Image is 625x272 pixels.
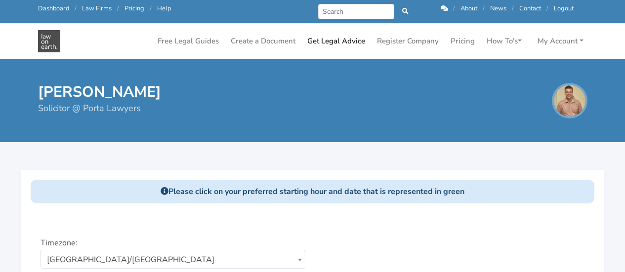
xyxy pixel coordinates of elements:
a: About [460,4,477,13]
span: Australia/Brisbane [41,250,305,269]
a: How To's [483,32,526,51]
span: / [546,4,548,13]
span: / [117,4,119,13]
strong: Please click on your preferred starting hour and date that is represented in green [161,186,464,197]
p: Timezone: [41,237,306,269]
input: Search [318,4,395,19]
span: Solicitor @ Porta Lawyers [38,102,141,115]
a: Help [157,4,171,13]
a: Pricing [447,32,479,51]
a: Dashboard [38,4,69,13]
span: / [453,4,455,13]
a: News [490,4,506,13]
h1: [PERSON_NAME] [38,83,161,102]
img: Bailey Eustace - Advisor [38,30,60,52]
span: / [483,4,485,13]
a: Law Firms [82,4,112,13]
img: Bailey Eustace [554,85,585,117]
a: Get Legal Advice [303,32,369,51]
span: / [150,4,152,13]
span: Australia/Brisbane [41,250,305,269]
a: My Account [534,32,587,51]
a: Free Legal Guides [154,32,223,51]
a: Logout [554,4,574,13]
a: Register Company [373,32,443,51]
span: / [75,4,77,13]
a: Contact [519,4,541,13]
span: / [512,4,514,13]
a: Pricing [125,4,144,13]
a: Create a Document [227,32,299,51]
